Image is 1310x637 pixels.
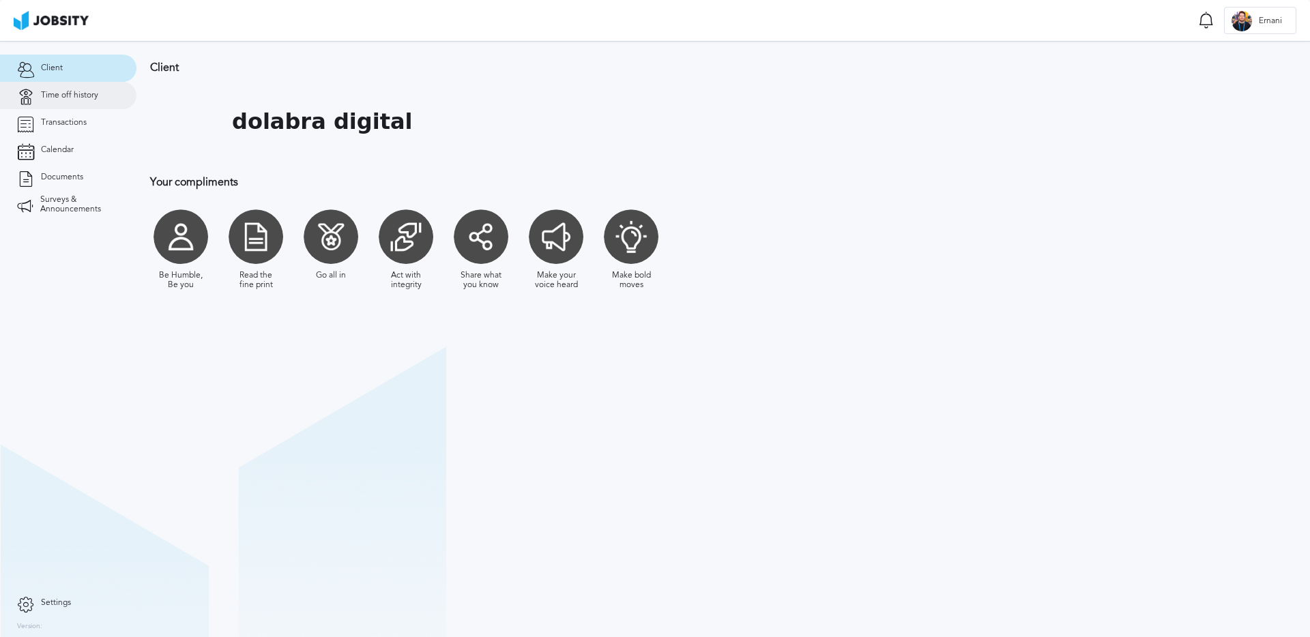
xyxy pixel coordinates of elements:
span: Surveys & Announcements [40,195,119,214]
div: Share what you know [457,271,505,290]
div: E [1232,11,1252,31]
span: Settings [41,598,71,608]
span: Documents [41,173,83,182]
div: Make bold moves [607,271,655,290]
span: Calendar [41,145,74,155]
h3: Your compliments [150,176,890,188]
h1: dolabra digital [232,109,412,134]
div: Be Humble, Be you [157,271,205,290]
div: Read the fine print [232,271,280,290]
label: Version: [17,623,42,631]
span: Ernani [1252,16,1289,26]
div: Act with integrity [382,271,430,290]
h3: Client [150,61,890,74]
span: Transactions [41,118,87,128]
div: Go all in [316,271,346,280]
span: Time off history [41,91,98,100]
div: Make your voice heard [532,271,580,290]
img: ab4bad089aa723f57921c736e9817d99.png [14,11,89,30]
span: Client [41,63,63,73]
button: EErnani [1224,7,1296,34]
